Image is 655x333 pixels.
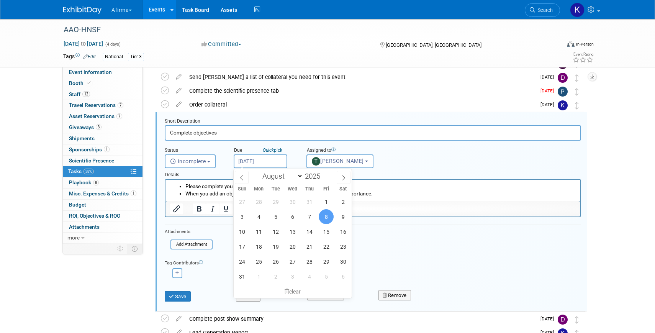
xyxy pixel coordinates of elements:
span: Sat [335,187,352,192]
button: Italic [206,203,219,214]
span: August 2, 2025 [336,194,350,209]
span: August 21, 2025 [302,239,317,254]
span: July 28, 2025 [251,194,266,209]
span: more [67,235,80,241]
a: Quickpick [261,147,284,153]
span: Search [535,7,553,13]
div: Event Rating [573,52,593,56]
i: Move task [575,74,579,82]
div: National [103,53,125,61]
span: [DATE] [540,316,558,322]
i: Move task [575,88,579,95]
img: Drew Smalley [558,315,568,325]
span: August 3, 2025 [234,209,249,224]
select: Month [259,171,303,181]
span: August 19, 2025 [268,239,283,254]
span: Playbook [69,179,99,185]
span: August 18, 2025 [251,239,266,254]
span: July 29, 2025 [268,194,283,209]
div: Attachments [165,228,213,235]
a: Tasks38% [63,166,142,177]
button: Bold [193,203,206,214]
input: Name of task or a short description [165,125,581,140]
span: 1 [104,146,110,152]
span: August 31, 2025 [234,269,249,284]
span: Event Information [69,69,112,75]
span: Tue [267,187,284,192]
div: Due [234,147,295,154]
span: August 11, 2025 [251,224,266,239]
a: Search [525,3,560,17]
img: Keirsten Davis [558,100,568,110]
span: August 15, 2025 [319,224,334,239]
img: Drew Smalley [558,73,568,83]
span: to [80,41,87,47]
span: Tasks [68,168,94,174]
span: August 30, 2025 [336,254,350,269]
a: Edit [83,54,96,59]
span: Sun [234,187,251,192]
a: Asset Reservations7 [63,111,142,122]
a: Misc. Expenses & Credits1 [63,189,142,199]
input: Due Date [234,154,287,168]
span: Wed [284,187,301,192]
span: Misc. Expenses & Credits [69,190,136,197]
span: September 1, 2025 [251,269,266,284]
span: September 2, 2025 [268,269,283,284]
span: August 1, 2025 [319,194,334,209]
span: 8 [93,180,99,185]
td: Tags [63,52,96,61]
a: edit [172,101,185,108]
a: edit [172,315,185,322]
span: August 5, 2025 [268,209,283,224]
a: Budget [63,200,142,210]
div: Complete the scientific presence tab [185,84,536,97]
span: August 29, 2025 [319,254,334,269]
span: September 6, 2025 [336,269,350,284]
div: Complete post show summary [185,312,536,325]
span: Scientific Presence [69,157,114,164]
span: Shipments [69,135,95,141]
span: 1 [131,190,136,196]
span: August 10, 2025 [234,224,249,239]
input: Year [303,172,326,180]
span: July 31, 2025 [302,194,317,209]
a: more [63,233,142,243]
span: Incomplete [170,158,206,164]
button: Insert/edit link [170,203,183,214]
span: [DATE] [540,74,558,80]
span: [DATE] [540,88,558,94]
span: 7 [118,102,123,108]
span: August 13, 2025 [285,224,300,239]
span: [DATE] [540,102,558,107]
button: Save [165,291,191,302]
td: Personalize Event Tab Strip [114,244,127,254]
a: edit [172,74,185,80]
span: August 14, 2025 [302,224,317,239]
div: Tag Contributors [165,258,581,266]
div: Status [165,147,222,154]
span: Booth [69,80,92,86]
a: Shipments [63,133,142,144]
span: 7 [116,113,122,119]
button: Committed [199,40,244,48]
div: Assigned to [306,147,402,154]
span: Budget [69,202,86,208]
span: August 6, 2025 [285,209,300,224]
div: clear [234,285,352,298]
span: September 3, 2025 [285,269,300,284]
div: Tier 3 [128,53,144,61]
span: Asset Reservations [69,113,122,119]
a: Attachments [63,222,142,233]
span: Travel Reservations [69,102,123,108]
span: August 27, 2025 [285,254,300,269]
span: August 26, 2025 [268,254,283,269]
button: Underline [219,203,233,214]
span: 38% [84,169,94,174]
span: Fri [318,187,335,192]
span: ROI, Objectives & ROO [69,213,120,219]
div: Event Format [515,40,594,51]
span: August 9, 2025 [336,209,350,224]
